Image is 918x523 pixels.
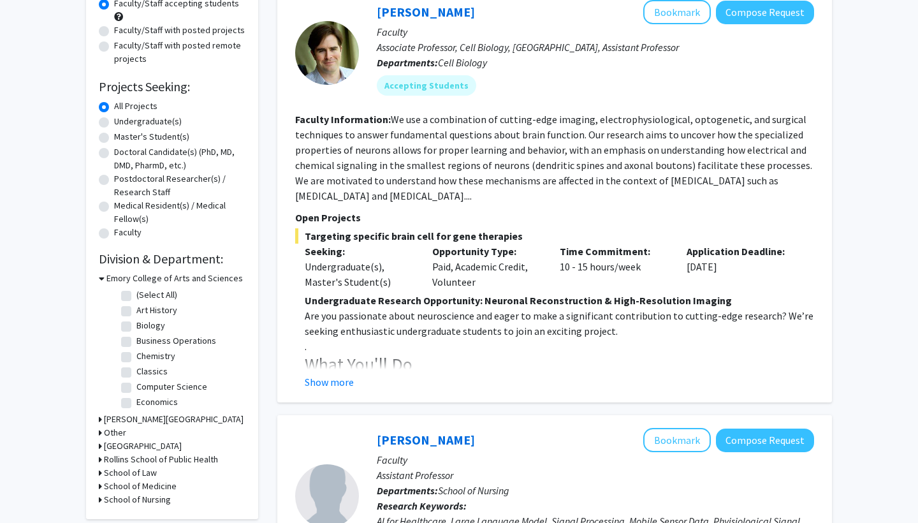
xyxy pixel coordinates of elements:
[136,395,178,409] label: Economics
[305,374,354,390] button: Show more
[136,334,216,348] label: Business Operations
[99,251,245,267] h2: Division & Department:
[716,429,814,452] button: Compose Request to Runze Yan
[305,294,732,307] strong: Undergraduate Research Opportunity: Neuronal Reconstruction & High-Resolution Imaging
[377,75,476,96] mat-chip: Accepting Students
[104,453,218,466] h3: Rollins School of Public Health
[377,452,814,468] p: Faculty
[136,411,163,424] label: English
[305,259,413,290] div: Undergraduate(s), Master's Student(s)
[114,226,142,239] label: Faculty
[295,113,391,126] b: Faculty Information:
[377,468,814,483] p: Assistant Professor
[104,466,157,480] h3: School of Law
[295,210,814,225] p: Open Projects
[295,228,814,244] span: Targeting specific brain cell for gene therapies
[716,1,814,24] button: Compose Request to Matt Rowan
[560,244,668,259] p: Time Commitment:
[377,56,438,69] b: Departments:
[438,56,487,69] span: Cell Biology
[136,350,175,363] label: Chemistry
[136,365,168,378] label: Classics
[432,244,541,259] p: Opportunity Type:
[114,130,189,144] label: Master's Student(s)
[305,308,814,339] p: Are you passionate about neuroscience and eager to make a significant contribution to cutting-edg...
[114,115,182,128] label: Undergraduate(s)
[643,428,711,452] button: Add Runze Yan to Bookmarks
[114,24,245,37] label: Faculty/Staff with posted projects
[99,79,245,94] h2: Projects Seeking:
[136,380,207,394] label: Computer Science
[10,466,54,513] iframe: Chat
[104,493,171,506] h3: School of Nursing
[423,244,550,290] div: Paid, Academic Credit, Volunteer
[687,244,795,259] p: Application Deadline:
[114,145,245,172] label: Doctoral Candidate(s) (PhD, MD, DMD, PharmD, etc.)
[136,319,165,332] label: Biology
[677,244,805,290] div: [DATE]
[114,172,245,199] label: Postdoctoral Researcher(s) / Research Staff
[438,484,509,497] span: School of Nursing
[377,24,814,40] p: Faculty
[550,244,678,290] div: 10 - 15 hours/week
[106,272,243,285] h3: Emory College of Arts and Sciences
[305,354,814,376] h3: What You'll Do
[377,499,467,512] b: Research Keywords:
[305,339,814,354] p: .
[114,39,245,66] label: Faculty/Staff with posted remote projects
[114,99,157,113] label: All Projects
[104,413,244,426] h3: [PERSON_NAME][GEOGRAPHIC_DATA]
[377,40,814,55] p: Associate Professor, Cell Biology, [GEOGRAPHIC_DATA], Assistant Professor
[114,199,245,226] label: Medical Resident(s) / Medical Fellow(s)
[104,480,177,493] h3: School of Medicine
[136,288,177,302] label: (Select All)
[377,484,438,497] b: Departments:
[104,426,126,439] h3: Other
[136,304,177,317] label: Art History
[377,4,475,20] a: [PERSON_NAME]
[295,113,812,202] fg-read-more: We use a combination of cutting-edge imaging, electrophysiological, optogenetic, and surgical tec...
[377,432,475,448] a: [PERSON_NAME]
[104,439,182,453] h3: [GEOGRAPHIC_DATA]
[305,244,413,259] p: Seeking:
